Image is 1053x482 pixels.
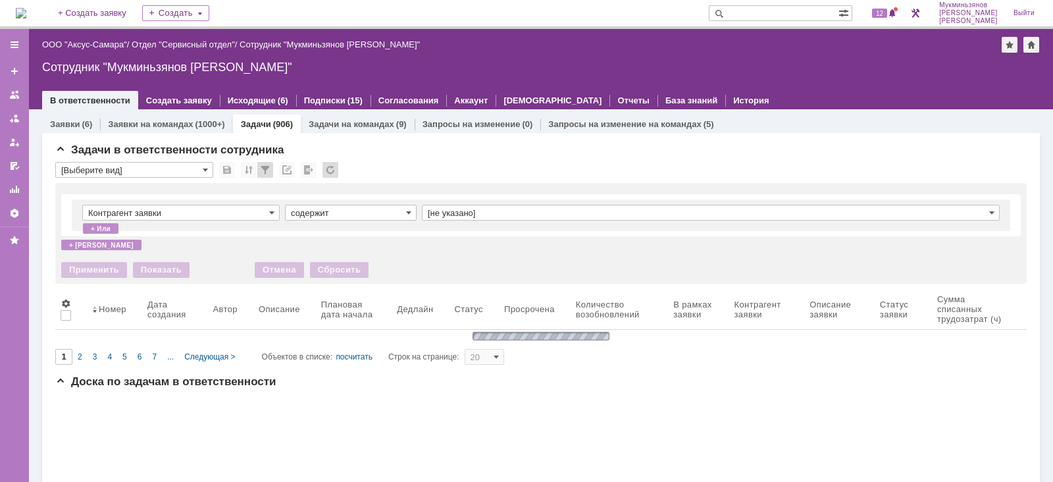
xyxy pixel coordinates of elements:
[4,155,25,176] a: Мои согласования
[939,9,998,17] span: [PERSON_NAME]
[147,300,192,319] div: Дата создания
[259,304,300,314] div: Описание
[309,119,394,129] a: Задачи на командах
[240,40,420,49] div: Сотрудник "Мукминьзянов [PERSON_NAME]"
[50,95,130,105] a: В ответственности
[4,108,25,129] a: Заявки в моей ответственности
[336,349,372,365] div: посчитать
[278,95,288,105] div: (6)
[142,5,209,21] div: Создать
[734,300,789,319] div: Контрагент заявки
[279,162,295,178] div: Скопировать ссылку на список
[87,289,142,330] th: Номер
[729,289,805,330] th: Контрагент заявки
[576,300,652,319] div: Количество возобновлений
[93,352,97,361] span: 3
[838,6,852,18] span: Расширенный поиск
[1002,37,1017,53] div: Добавить в избранное
[184,352,235,361] span: Следующая >
[207,289,253,330] th: Автор
[241,119,271,129] a: Задачи
[617,95,650,105] a: Отчеты
[733,95,769,105] a: История
[522,119,532,129] div: (0)
[4,132,25,153] a: Мои заявки
[937,294,1011,324] div: Сумма списанных трудозатрат (ч)
[673,300,713,319] div: В рамках заявки
[42,40,132,49] div: /
[4,61,25,82] a: Создать заявку
[257,162,273,178] div: Фильтрация...
[423,119,521,129] a: Запросы на изменение
[55,144,284,156] span: Задачи в ответственности сотрудника
[301,162,317,178] div: Экспорт списка
[469,330,613,342] img: wJIQAAOwAAAAAAAAAAAA==
[61,298,71,309] span: Настройки
[504,304,555,314] div: Просрочена
[42,61,1040,74] div: Сотрудник "Мукминьзянов [PERSON_NAME]"
[321,300,376,319] div: Плановая дата начала
[142,289,207,330] th: Дата создания
[503,95,602,105] a: [DEMOGRAPHIC_DATA]
[571,289,668,330] th: Количество возобновлений
[108,119,193,129] a: Заявки на командах
[122,352,127,361] span: 5
[939,1,998,9] span: Мукминьзянов
[548,119,701,129] a: Запросы на изменение на командах
[132,40,235,49] a: Отдел "Сервисный отдел"
[908,5,923,21] a: Перейти в интерфейс администратора
[932,289,1027,330] th: Сумма списанных трудозатрат (ч)
[273,119,293,129] div: (906)
[668,289,729,330] th: В рамках заявки
[138,352,142,361] span: 6
[316,289,392,330] th: Плановая дата начала
[880,300,916,319] div: Статус заявки
[262,352,332,361] span: Объектов в списке:
[99,304,126,314] div: Номер
[875,289,932,330] th: Статус заявки
[82,119,92,129] div: (6)
[152,352,157,361] span: 7
[455,304,483,314] div: Статус
[809,300,859,319] div: Описание заявки
[499,289,571,330] th: Просрочена
[4,179,25,200] a: Отчеты
[322,162,338,178] div: Обновлять список
[16,8,26,18] img: logo
[146,95,212,105] a: Создать заявку
[4,84,25,105] a: Заявки на командах
[132,40,240,49] div: /
[241,162,257,178] div: Сортировка...
[107,352,112,361] span: 4
[219,162,235,178] div: Сохранить вид
[378,95,439,105] a: Согласования
[213,304,238,314] div: Автор
[50,119,80,129] a: Заявки
[665,95,717,105] a: База знаний
[55,375,276,388] span: Доска по задачам в ответственности
[4,203,25,224] a: Настройки
[42,40,127,49] a: ООО "Аксус-Самара"
[704,119,714,129] div: (5)
[195,119,224,129] div: (1000+)
[449,289,499,330] th: Статус
[167,352,174,361] span: ...
[872,9,887,18] span: 12
[228,95,276,105] a: Исходящие
[396,119,407,129] div: (9)
[262,349,459,365] i: Строк на странице:
[397,304,433,314] div: Дедлайн
[78,352,82,361] span: 2
[1023,37,1039,53] div: Сделать домашней страницей
[304,95,346,105] a: Подписки
[347,95,363,105] div: (15)
[392,289,449,330] th: Дедлайн
[454,95,488,105] a: Аккаунт
[16,8,26,18] a: Перейти на домашнюю страницу
[939,17,998,25] span: [PERSON_NAME]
